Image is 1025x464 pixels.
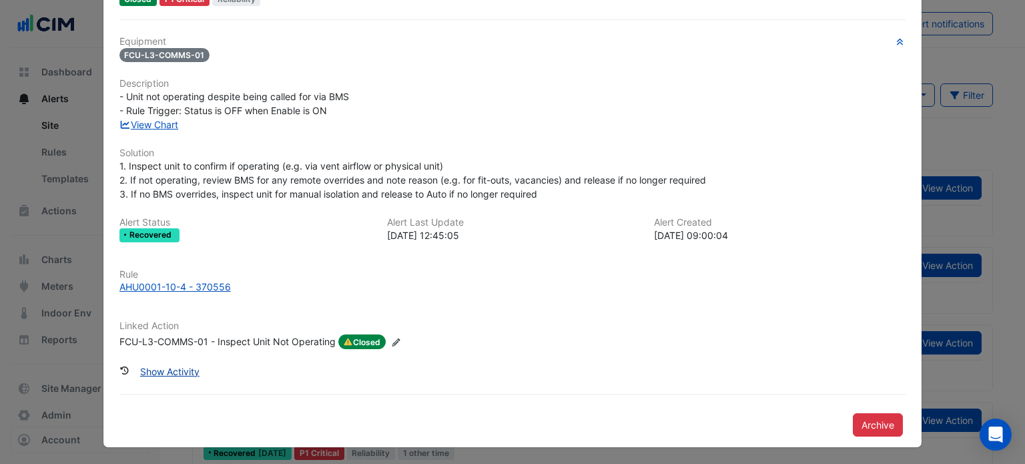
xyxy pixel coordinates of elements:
[131,360,208,383] button: Show Activity
[119,217,371,228] h6: Alert Status
[119,148,906,159] h6: Solution
[853,413,903,437] button: Archive
[119,320,906,332] h6: Linked Action
[119,36,906,47] h6: Equipment
[387,217,639,228] h6: Alert Last Update
[119,78,906,89] h6: Description
[119,91,349,116] span: - Unit not operating despite being called for via BMS - Rule Trigger: Status is OFF when Enable i...
[980,419,1012,451] div: Open Intercom Messenger
[119,160,706,200] span: 1. Inspect unit to confirm if operating (e.g. via vent airflow or physical unit) 2. If not operat...
[338,334,386,349] span: Closed
[119,334,336,349] div: FCU-L3-COMMS-01 - Inspect Unit Not Operating
[129,231,174,239] span: Recovered
[391,337,401,347] fa-icon: Edit Linked Action
[119,269,906,280] h6: Rule
[387,228,639,242] div: [DATE] 12:45:05
[119,48,210,62] span: FCU-L3-COMMS-01
[654,228,906,242] div: [DATE] 09:00:04
[119,119,179,130] a: View Chart
[119,280,231,294] div: AHU0001-10-4 - 370556
[119,280,906,294] a: AHU0001-10-4 - 370556
[654,217,906,228] h6: Alert Created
